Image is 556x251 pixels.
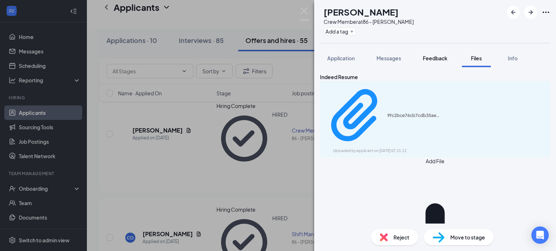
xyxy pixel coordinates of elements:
span: Application [327,55,355,61]
h1: [PERSON_NAME] [324,6,399,18]
div: Uploaded by applicant on [DATE] 07:21:12 [333,148,442,154]
span: Files [471,55,482,61]
svg: ArrowLeftNew [509,8,518,17]
span: Feedback [423,55,447,61]
button: ArrowRight [524,6,537,19]
div: Indeed Resume [320,73,550,81]
div: Open Intercom Messenger [531,226,549,244]
span: Info [508,55,518,61]
span: Move to stage [450,233,485,241]
svg: Paperclip [324,84,387,147]
div: Crew Member at 86 - [PERSON_NAME] [324,18,414,25]
button: PlusAdd a tag [324,27,356,35]
span: Messages [376,55,401,61]
div: 9fc2bce76cb7cdb35ae6663345c3fe18.pdf [387,113,442,118]
span: Reject [393,233,409,241]
a: Paperclip9fc2bce76cb7cdb35ae6663345c3fe18.pdfUploaded by applicant on [DATE] 07:21:12 [324,84,442,154]
button: ArrowLeftNew [507,6,520,19]
svg: Ellipses [542,8,550,17]
svg: ArrowRight [526,8,535,17]
svg: Plus [350,29,354,34]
